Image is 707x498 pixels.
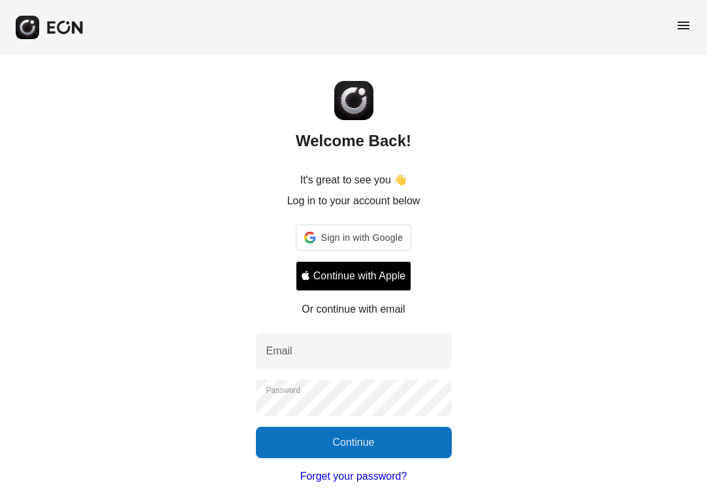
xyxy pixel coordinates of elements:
[266,385,301,396] label: Password
[321,230,403,245] span: Sign in with Google
[302,302,405,317] p: Or continue with email
[300,172,407,188] p: It's great to see you 👋
[296,261,411,291] button: Signin with apple ID
[287,193,420,209] p: Log in to your account below
[266,343,292,359] label: Email
[296,131,411,151] h2: Welcome Back!
[256,427,452,458] button: Continue
[296,225,411,251] div: Sign in with Google
[300,469,407,484] a: Forget your password?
